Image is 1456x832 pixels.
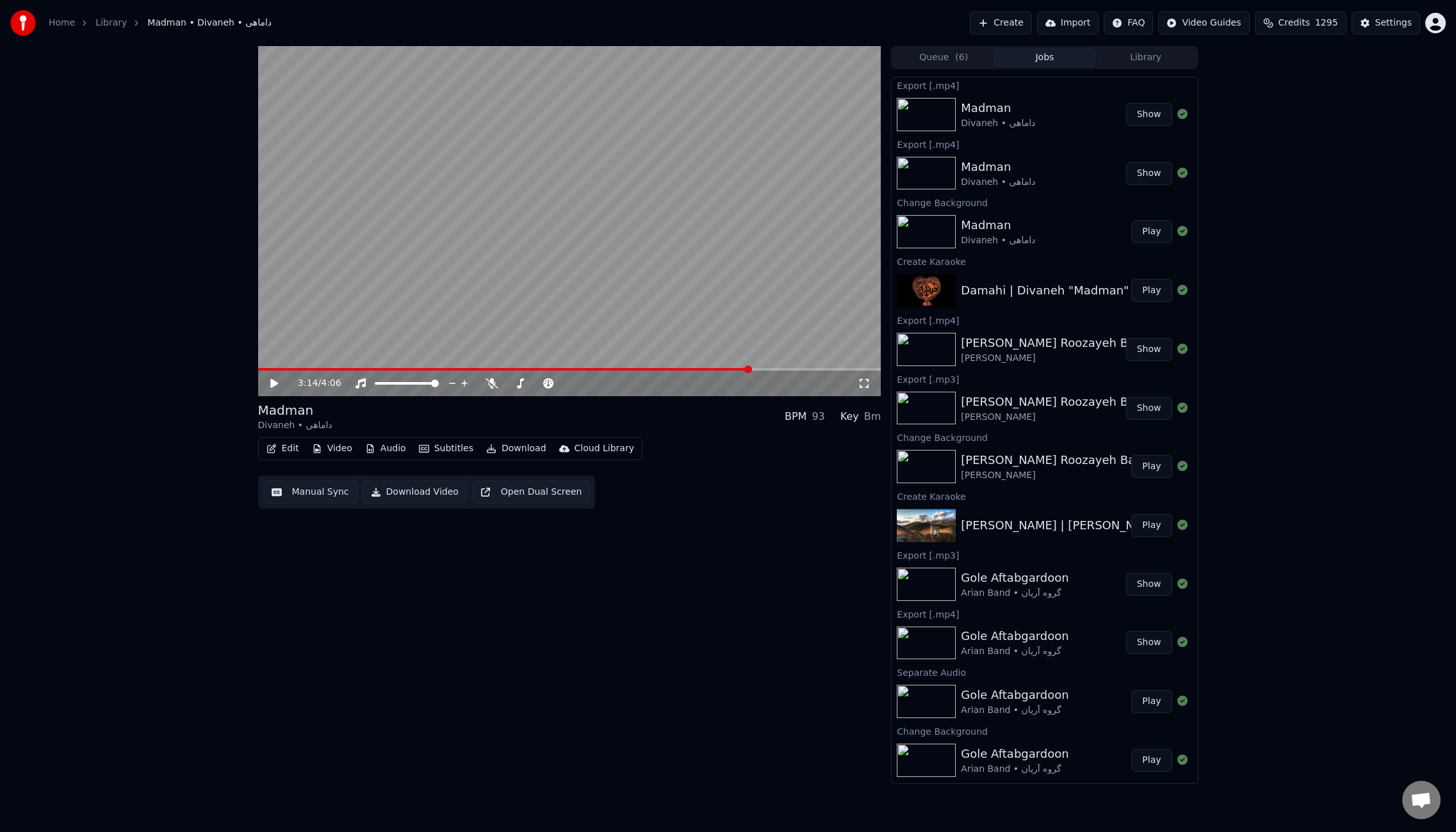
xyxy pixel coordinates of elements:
[1131,455,1172,478] button: Play
[892,782,1197,797] div: Create Karaoke
[961,645,1068,658] div: Arian Band • گروه آریان
[892,371,1197,387] div: Export [.mp3]
[1279,17,1310,29] span: Credits
[961,469,1164,482] div: [PERSON_NAME]
[1095,49,1197,67] button: Library
[49,17,272,29] nav: breadcrumb
[263,481,357,504] button: Manual Sync
[1158,12,1249,35] button: Video Guides
[95,17,127,29] a: Library
[892,312,1197,328] div: Export [.mp4]
[961,117,1035,130] div: Divaneh • داماهی
[961,176,1035,189] div: Divaneh • داماهی
[1375,17,1412,29] div: Settings
[258,401,332,419] div: Madman
[892,664,1197,680] div: Separate Audio
[1402,781,1441,819] div: Open chat
[1126,573,1172,596] button: Show
[1131,514,1172,537] button: Play
[961,763,1068,776] div: Arian Band • گروه آریان
[892,77,1197,93] div: Export [.mp4]
[307,440,357,458] button: Video
[1126,397,1172,420] button: Show
[893,49,994,67] button: Queue
[892,488,1197,504] div: Create Karaoke
[785,409,806,424] div: BPM
[961,569,1068,587] div: Gole Aftabgardoon
[961,216,1035,234] div: Madman
[261,440,304,458] button: Edit
[892,547,1197,563] div: Export [.mp3]
[961,393,1164,411] div: [PERSON_NAME] Roozayeh Barooni
[961,334,1164,352] div: [PERSON_NAME] Roozayeh Barooni
[1104,12,1153,35] button: FAQ
[321,377,341,390] span: 4:06
[363,481,467,504] button: Download Video
[892,723,1197,739] div: Change Background
[472,481,591,504] button: Open Dual Screen
[864,409,881,424] div: Bm
[147,17,272,29] span: Madman • Divaneh • داماهی
[961,516,1450,534] div: [PERSON_NAME] | [PERSON_NAME] | [PERSON_NAME] | مثل [PERSON_NAME] | کارائوکه
[1131,690,1172,713] button: Play
[49,17,75,29] a: Home
[360,440,411,458] button: Audio
[961,411,1164,424] div: [PERSON_NAME]
[812,409,824,424] div: 93
[961,282,1261,300] div: Damahi | Divaneh "Madman" | دیوانه | داماهی | کارائوکه
[1131,220,1172,243] button: Play
[1126,631,1172,654] button: Show
[961,627,1068,645] div: Gole Aftabgardoon
[298,377,329,390] div: /
[961,158,1035,176] div: Madman
[892,253,1197,269] div: Create Karaoke
[1352,12,1420,35] button: Settings
[892,136,1197,152] div: Export [.mp4]
[1131,279,1172,302] button: Play
[892,606,1197,621] div: Export [.mp4]
[481,440,552,458] button: Download
[961,745,1068,763] div: Gole Aftabgardoon
[298,377,318,390] span: 3:14
[1126,103,1172,126] button: Show
[1037,12,1099,35] button: Import
[961,234,1035,247] div: Divaneh • داماهی
[994,49,1095,67] button: Jobs
[1255,12,1346,35] button: Credits1295
[961,587,1068,600] div: Arian Band • گروه آریان
[961,99,1035,117] div: Madman
[961,704,1068,717] div: Arian Band • گروه آریان
[1126,162,1172,185] button: Show
[961,451,1164,469] div: [PERSON_NAME] Roozayeh Barooni
[840,409,859,424] div: Key
[970,12,1032,35] button: Create
[1131,749,1172,772] button: Play
[10,10,36,36] img: youka
[955,51,968,64] span: ( 6 )
[1126,338,1172,361] button: Show
[258,419,332,432] div: Divaneh • داماهی
[1315,17,1338,29] span: 1295
[892,195,1197,210] div: Change Background
[414,440,479,458] button: Subtitles
[892,429,1197,445] div: Change Background
[961,352,1164,365] div: [PERSON_NAME]
[961,686,1068,704] div: Gole Aftabgardoon
[575,442,634,455] div: Cloud Library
